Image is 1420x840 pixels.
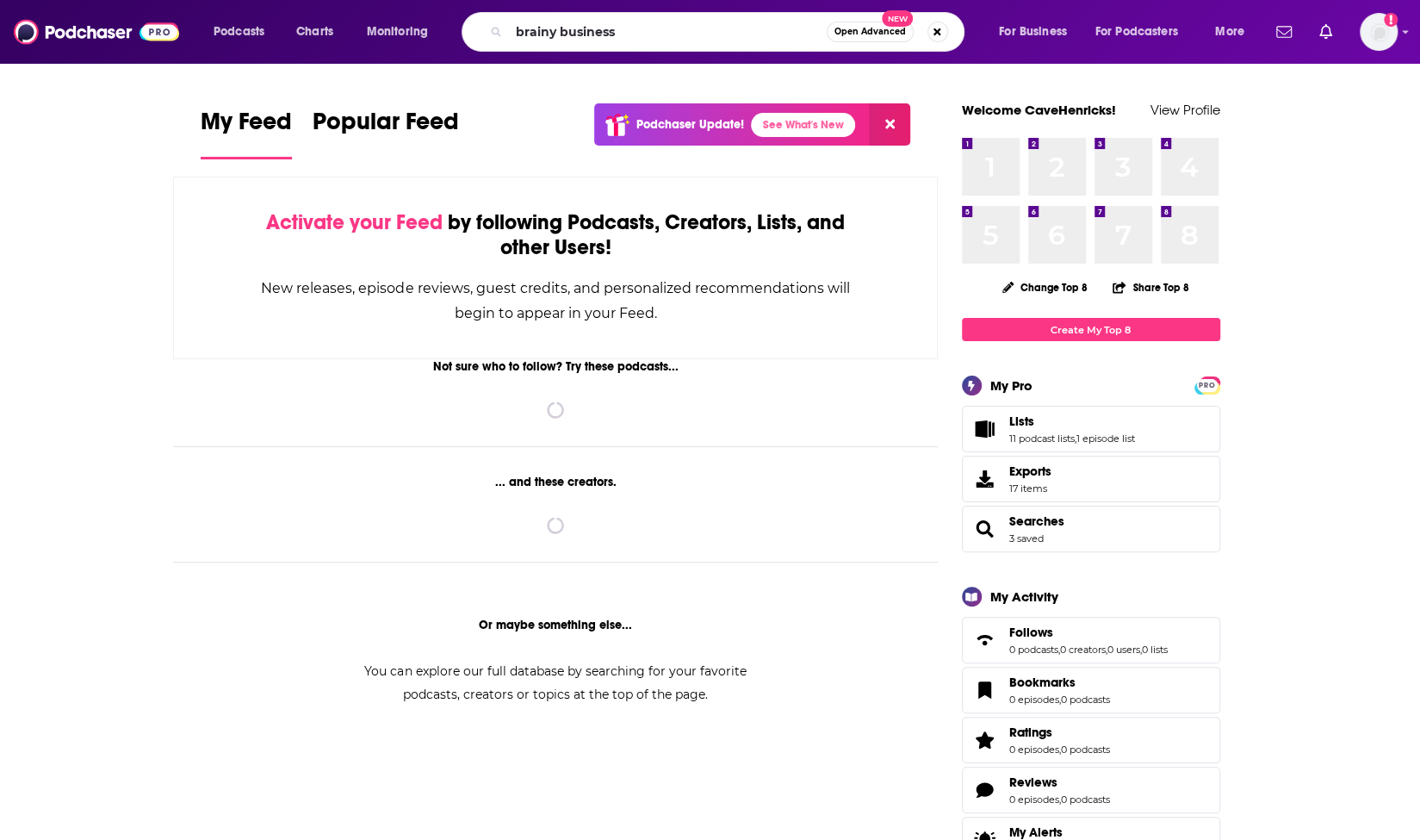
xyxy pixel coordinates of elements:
[1009,432,1075,445] a: 11 podcast lists
[1076,432,1135,445] a: 1 episode list
[1009,675,1110,690] a: Bookmarks
[827,22,914,42] button: Open AdvancedNew
[1061,793,1110,806] a: 0 podcasts
[834,28,906,36] span: Open Advanced
[1009,744,1059,756] a: 0 episodes
[962,318,1220,341] a: Create My Top 8
[1384,13,1398,27] svg: Add a profile image
[987,18,1088,46] button: open menu
[1269,17,1299,47] a: Show notifications dropdown
[1009,625,1053,640] span: Follows
[1009,824,1063,840] span: My Alerts
[1106,644,1107,656] span: ,
[999,20,1067,44] span: For Business
[962,102,1116,118] a: Welcome CaveHenricks!
[1009,482,1051,495] span: 17 items
[313,107,459,159] a: Popular Feed
[1009,532,1044,544] a: 3 saved
[1061,744,1110,756] a: 0 podcasts
[962,717,1220,763] span: Ratings
[751,113,855,137] a: See What's New
[962,506,1220,552] span: Searches
[1009,464,1051,479] span: Exports
[1060,644,1106,656] a: 0 creators
[1058,644,1060,656] span: ,
[962,767,1220,813] span: Reviews
[201,107,292,159] a: My Feed
[968,678,1002,702] a: Bookmarks
[992,277,1099,298] button: Change Top 8
[968,467,1002,491] span: Exports
[1009,513,1064,529] a: Searches
[1009,793,1059,806] a: 0 episodes
[1009,414,1135,429] a: Lists
[962,456,1220,502] a: Exports
[1112,271,1189,304] button: Share Top 8
[1312,17,1339,47] a: Show notifications dropdown
[1360,13,1398,51] span: Logged in as CaveHenricks
[313,107,459,146] span: Popular Feed
[1009,625,1168,640] a: Follows
[990,377,1032,394] div: My Pro
[173,475,939,489] div: ... and these creators.
[990,588,1058,605] div: My Activity
[1197,379,1218,392] span: PRO
[1075,432,1076,445] span: ,
[1009,725,1110,740] a: Ratings
[1150,102,1220,118] a: View Profile
[173,359,939,374] div: Not sure who to follow? Try these podcasts...
[968,517,1002,541] a: Searches
[1203,18,1266,46] button: open menu
[1059,793,1061,806] span: ,
[201,107,292,146] span: My Feed
[1009,675,1076,690] span: Bookmarks
[1009,775,1057,790] span: Reviews
[1095,20,1178,44] span: For Podcasters
[296,20,333,44] span: Charts
[285,18,344,46] a: Charts
[266,209,443,235] span: Activate your Feed
[636,117,744,132] p: Podchaser Update!
[1061,694,1110,706] a: 0 podcasts
[968,728,1002,752] a: Ratings
[1059,744,1061,756] span: ,
[1197,378,1218,391] a: PRO
[1009,414,1034,429] span: Lists
[1215,20,1244,44] span: More
[214,20,264,44] span: Podcasts
[260,276,852,326] div: New releases, episode reviews, guest credits, and personalized recommendations will begin to appe...
[355,18,450,46] button: open menu
[1059,694,1061,706] span: ,
[202,18,287,46] button: open menu
[882,10,913,27] span: New
[1084,18,1203,46] button: open menu
[14,16,179,48] img: Podchaser - Follow, Share and Rate Podcasts
[962,617,1220,663] span: Follows
[1360,13,1398,51] img: User Profile
[1107,644,1140,656] a: 0 users
[1009,694,1059,706] a: 0 episodes
[367,20,428,44] span: Monitoring
[1009,775,1110,790] a: Reviews
[962,667,1220,713] span: Bookmarks
[1142,644,1168,656] a: 0 lists
[344,660,767,706] div: You can explore our full database by searching for your favorite podcasts, creators or topics at ...
[1360,13,1398,51] button: Show profile menu
[1009,644,1058,656] a: 0 podcasts
[1009,725,1052,740] span: Ratings
[1140,644,1142,656] span: ,
[968,417,1002,441] a: Lists
[968,778,1002,802] a: Reviews
[962,406,1220,452] span: Lists
[173,618,939,632] div: Or maybe something else...
[968,628,1002,652] a: Follows
[260,210,852,260] div: by following Podcasts, Creators, Lists, and other Users!
[509,18,827,46] input: Search podcasts, credits, & more...
[478,12,981,52] div: Search podcasts, credits, & more...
